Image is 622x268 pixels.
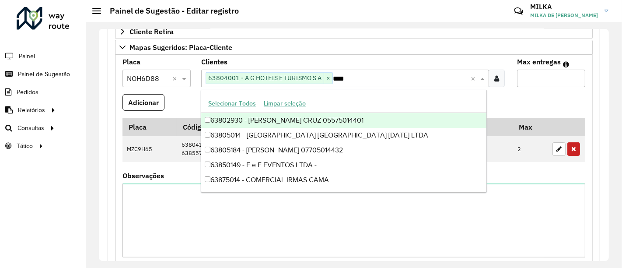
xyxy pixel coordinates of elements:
[204,97,260,110] button: Selecionar Todos
[201,143,486,158] div: 63805184 - [PERSON_NAME] 07705014432
[563,61,569,68] em: Máximo de clientes que serão colocados na mesma rota com os clientes informados
[177,118,314,136] th: Código Cliente
[201,128,486,143] div: 63805014 - [GEOGRAPHIC_DATA] [GEOGRAPHIC_DATA] [DATE] LTDA
[122,94,164,111] button: Adicionar
[530,11,598,19] span: MILKA DE [PERSON_NAME]
[513,136,548,162] td: 2
[122,170,164,181] label: Observações
[513,118,548,136] th: Max
[129,28,174,35] span: Cliente Retira
[517,56,561,67] label: Max entregas
[101,6,239,16] h2: Painel de Sugestão - Editar registro
[17,141,33,151] span: Tático
[18,70,70,79] span: Painel de Sugestão
[115,24,593,39] a: Cliente Retira
[471,73,478,84] span: Clear all
[201,173,486,187] div: 63875014 - COMERCIAL IRMAS CAMA
[260,97,310,110] button: Limpar seleção
[201,56,227,67] label: Clientes
[122,118,177,136] th: Placa
[17,123,44,133] span: Consultas
[129,44,232,51] span: Mapas Sugeridos: Placa-Cliente
[509,2,528,21] a: Contato Rápido
[206,73,324,83] span: 63804001 - A G HOTEIS E TURISMO S A
[172,73,180,84] span: Clear all
[177,136,314,162] td: 63804193 63855771
[530,3,598,11] h3: MILKA
[115,40,593,55] a: Mapas Sugeridos: Placa-Cliente
[19,52,35,61] span: Painel
[201,113,486,128] div: 63802930 - [PERSON_NAME] CRUZ 05575014401
[122,136,177,162] td: MZC9H65
[201,90,487,193] ng-dropdown-panel: Options list
[122,56,140,67] label: Placa
[201,158,486,173] div: 63850149 - F e F EVENTOS LTDA -
[18,106,45,115] span: Relatórios
[17,88,38,97] span: Pedidos
[324,73,332,84] span: ×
